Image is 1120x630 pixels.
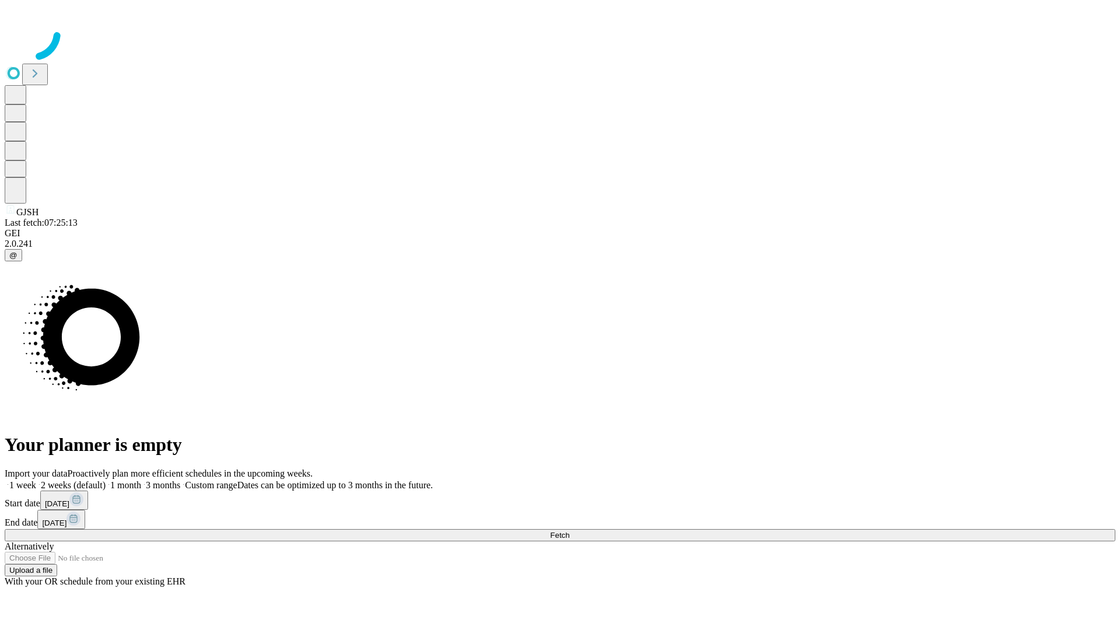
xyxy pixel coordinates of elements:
[40,491,88,510] button: [DATE]
[42,519,66,527] span: [DATE]
[185,480,237,490] span: Custom range
[5,529,1115,541] button: Fetch
[5,541,54,551] span: Alternatively
[68,468,313,478] span: Proactively plan more efficient schedules in the upcoming weeks.
[41,480,106,490] span: 2 weeks (default)
[237,480,433,490] span: Dates can be optimized up to 3 months in the future.
[45,499,69,508] span: [DATE]
[5,468,68,478] span: Import your data
[5,218,78,228] span: Last fetch: 07:25:13
[5,239,1115,249] div: 2.0.241
[9,480,36,490] span: 1 week
[550,531,569,540] span: Fetch
[16,207,38,217] span: GJSH
[5,228,1115,239] div: GEI
[37,510,85,529] button: [DATE]
[5,564,57,576] button: Upload a file
[5,576,185,586] span: With your OR schedule from your existing EHR
[5,491,1115,510] div: Start date
[5,249,22,261] button: @
[146,480,180,490] span: 3 months
[5,510,1115,529] div: End date
[9,251,17,260] span: @
[110,480,141,490] span: 1 month
[5,434,1115,456] h1: Your planner is empty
